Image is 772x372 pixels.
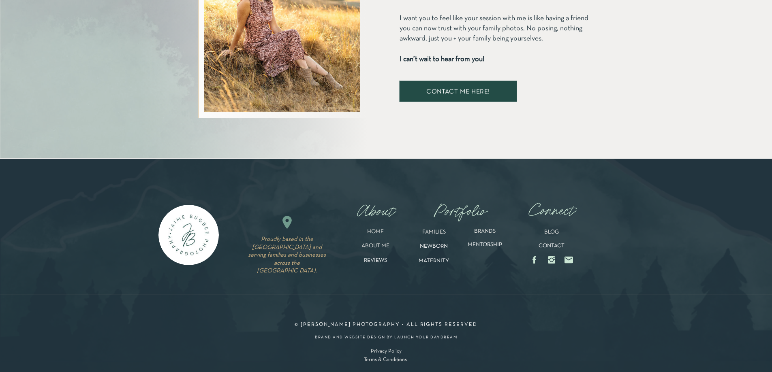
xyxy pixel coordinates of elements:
a: NEWBORN [413,243,455,253]
a: MENTORSHIP [459,242,511,254]
a: Connect [526,200,577,217]
a: HOME [348,229,404,238]
p: I want you to feel like your session with me is like having a friend you can now trust with your ... [400,13,589,70]
a: REVIEWS [348,258,404,267]
a: BRANDS [462,228,509,242]
a: BLOG [531,229,571,239]
a: Terms & Conditions [364,357,408,366]
b: I can’t wait to hear from you! [400,56,484,63]
a: MATERNITY [406,258,462,267]
nav: About [348,203,404,219]
a: contact me here! [416,89,500,95]
p: © [PERSON_NAME] PHOTOGRAPHY • all rights reserved [240,322,533,327]
i: Proudly based in the [GEOGRAPHIC_DATA] and serving families and businesses across the [GEOGRAPHIC... [248,236,326,274]
a: Privacy Policy [364,349,409,357]
a: FAMILIES [414,229,454,238]
a: ABOUT ME [348,243,404,253]
nav: Portfolio [426,203,495,219]
a: CONTACT [531,243,572,250]
a: brand and website design by launch your daydream [240,336,533,341]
